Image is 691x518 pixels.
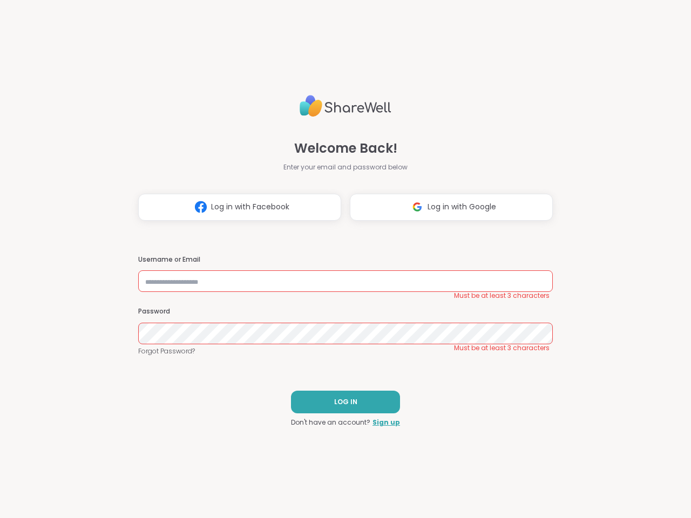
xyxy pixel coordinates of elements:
a: Forgot Password? [138,346,553,356]
a: Sign up [372,418,400,427]
span: Must be at least 3 characters [454,344,550,352]
img: ShareWell Logomark [407,197,428,217]
span: Log in with Facebook [211,201,289,213]
span: LOG IN [334,397,357,407]
span: Don't have an account? [291,418,370,427]
span: Welcome Back! [294,139,397,158]
button: Log in with Google [350,194,553,221]
span: Must be at least 3 characters [454,291,550,300]
h3: Password [138,307,553,316]
button: Log in with Facebook [138,194,341,221]
button: LOG IN [291,391,400,413]
img: ShareWell Logomark [191,197,211,217]
span: Enter your email and password below [283,162,408,172]
img: ShareWell Logo [300,91,391,121]
h3: Username or Email [138,255,553,264]
span: Log in with Google [428,201,496,213]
